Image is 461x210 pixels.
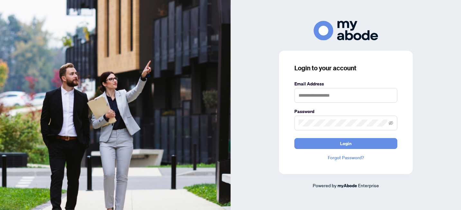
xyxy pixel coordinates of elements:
[337,182,357,189] a: myAbode
[314,21,378,40] img: ma-logo
[294,108,397,115] label: Password
[294,64,397,73] h3: Login to your account
[294,138,397,149] button: Login
[389,121,393,125] span: eye-invisible
[340,138,352,149] span: Login
[358,182,379,188] span: Enterprise
[294,154,397,161] a: Forgot Password?
[294,80,397,87] label: Email Address
[313,182,337,188] span: Powered by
